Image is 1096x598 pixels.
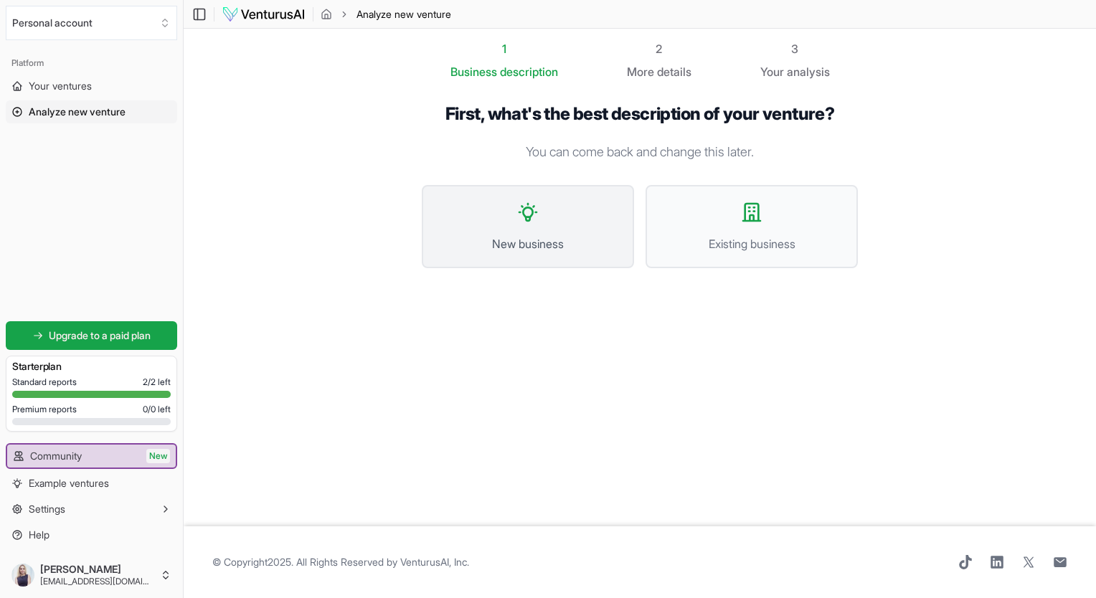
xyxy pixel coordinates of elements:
[6,558,177,592] button: [PERSON_NAME][EMAIL_ADDRESS][DOMAIN_NAME]
[646,185,858,268] button: Existing business
[29,476,109,490] span: Example ventures
[146,449,170,463] span: New
[356,7,451,22] span: Analyze new venture
[143,376,171,388] span: 2 / 2 left
[6,523,177,546] a: Help
[6,75,177,98] a: Your ventures
[222,6,306,23] img: logo
[30,449,82,463] span: Community
[49,328,151,343] span: Upgrade to a paid plan
[6,6,177,40] button: Select an organization
[627,40,691,57] div: 2
[29,502,65,516] span: Settings
[40,576,154,587] span: [EMAIL_ADDRESS][DOMAIN_NAME]
[212,555,469,569] span: © Copyright 2025 . All Rights Reserved by .
[29,528,49,542] span: Help
[450,63,497,80] span: Business
[422,142,858,162] p: You can come back and change this later.
[321,7,451,22] nav: breadcrumb
[400,556,467,568] a: VenturusAI, Inc
[12,376,77,388] span: Standard reports
[787,65,830,79] span: analysis
[6,100,177,123] a: Analyze new venture
[760,40,830,57] div: 3
[143,404,171,415] span: 0 / 0 left
[661,235,842,252] span: Existing business
[6,52,177,75] div: Platform
[422,185,634,268] button: New business
[627,63,654,80] span: More
[6,472,177,495] a: Example ventures
[11,564,34,587] img: ACg8ocJRnRmH6vbeOHYZZrl0eO_9reNx_TV2U6ZsaH0Ny3i41o3r5g=s96-c
[7,445,176,468] a: CommunityNew
[450,40,558,57] div: 1
[12,404,77,415] span: Premium reports
[40,563,154,576] span: [PERSON_NAME]
[760,63,784,80] span: Your
[500,65,558,79] span: description
[6,321,177,350] a: Upgrade to a paid plan
[438,235,618,252] span: New business
[6,498,177,521] button: Settings
[29,105,126,119] span: Analyze new venture
[29,79,92,93] span: Your ventures
[422,103,858,125] h1: First, what's the best description of your venture?
[657,65,691,79] span: details
[12,359,171,374] h3: Starter plan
